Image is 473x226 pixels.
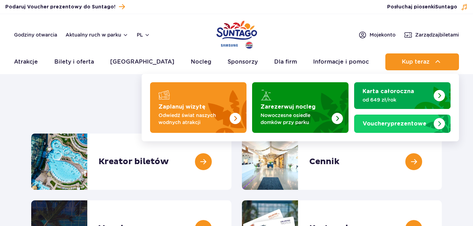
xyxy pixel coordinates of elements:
a: Bilety i oferta [54,53,94,70]
button: Aktualny ruch w parku [66,32,128,38]
span: Zarządzaj biletami [415,31,459,38]
a: Podaruj Voucher prezentowy do Suntago! [5,2,125,12]
a: Zarządzajbiletami [404,31,459,39]
a: Dla firm [274,53,297,70]
button: Kup teraz [385,53,459,70]
a: [GEOGRAPHIC_DATA] [110,53,174,70]
a: Zarezerwuj nocleg [252,82,349,133]
a: Nocleg [191,53,211,70]
strong: Karta całoroczna [363,89,414,94]
strong: prezentowe [363,121,426,127]
a: Sponsorzy [228,53,258,70]
a: Karta całoroczna [354,82,451,109]
h1: Bilety i oferta [31,101,442,120]
span: Moje konto [370,31,396,38]
a: Vouchery prezentowe [354,115,451,133]
p: Nowoczesne osiedle domków przy parku [261,112,329,126]
a: Atrakcje [14,53,38,70]
button: Posłuchaj piosenkiSuntago [387,4,468,11]
strong: Zarezerwuj nocleg [261,104,316,110]
a: Park of Poland [216,18,257,50]
p: Odwiedź świat naszych wodnych atrakcji [158,112,227,126]
button: pl [137,31,150,38]
a: Godziny otwarcia [14,31,57,38]
a: Mojekonto [358,31,396,39]
span: Podaruj Voucher prezentowy do Suntago! [5,4,115,11]
a: Informacje i pomoc [313,53,369,70]
span: Kup teraz [402,59,430,65]
span: Vouchery [363,121,391,127]
span: Posłuchaj piosenki [387,4,457,11]
strong: Zaplanuj wizytę [158,104,205,110]
a: Zaplanuj wizytę [150,82,246,133]
span: Suntago [435,5,457,9]
p: od 649 zł/rok [363,96,431,103]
